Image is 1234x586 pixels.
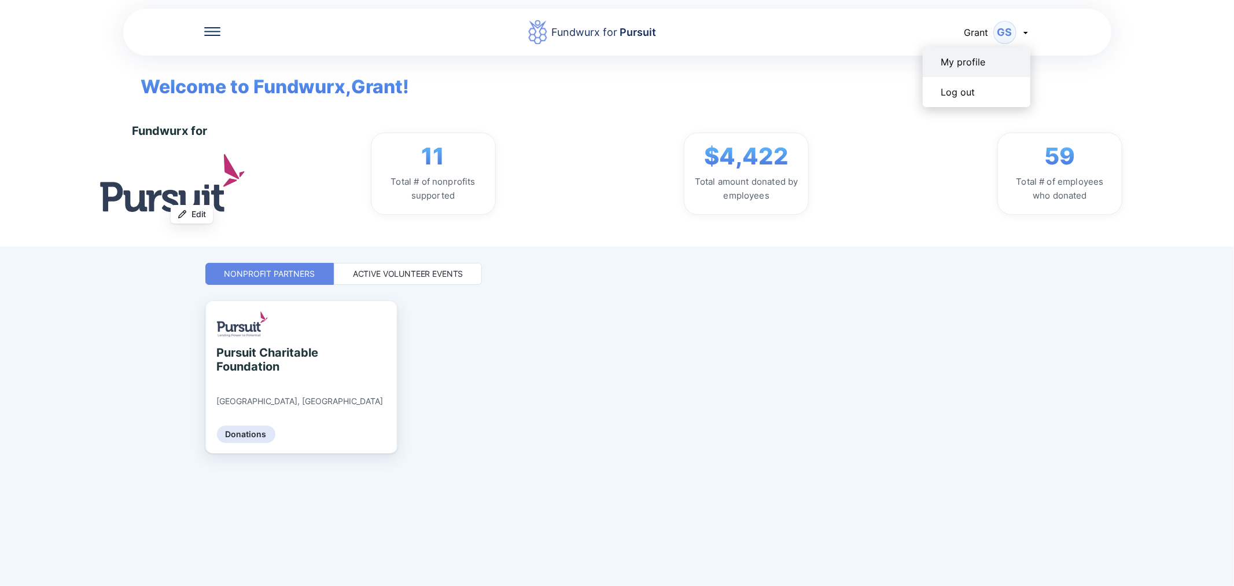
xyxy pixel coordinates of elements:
span: Edit [191,208,206,220]
div: Nonprofit Partners [224,268,315,280]
span: 11 [422,142,445,170]
div: Total # of employees who donated [1007,175,1113,203]
div: Fundwurx for [552,24,657,41]
div: Active Volunteer Events [353,268,463,280]
span: Pursuit [618,26,657,38]
span: Grant [964,27,989,38]
div: Total # of nonprofits supported [381,175,486,203]
div: [GEOGRAPHIC_DATA], [GEOGRAPHIC_DATA] [217,396,384,406]
div: My profile [941,56,986,68]
div: Pursuit Charitable Foundation [217,346,323,373]
div: GS [993,21,1016,44]
span: 59 [1045,142,1075,170]
span: Welcome to Fundwurx, Grant ! [123,56,409,101]
div: Fundwurx for [132,124,208,138]
img: logo.jpg [100,154,245,211]
span: $4,422 [704,142,789,170]
div: Log out [941,86,975,98]
div: Donations [217,426,275,443]
div: Total amount donated by employees [694,175,799,203]
button: Edit [171,205,213,224]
